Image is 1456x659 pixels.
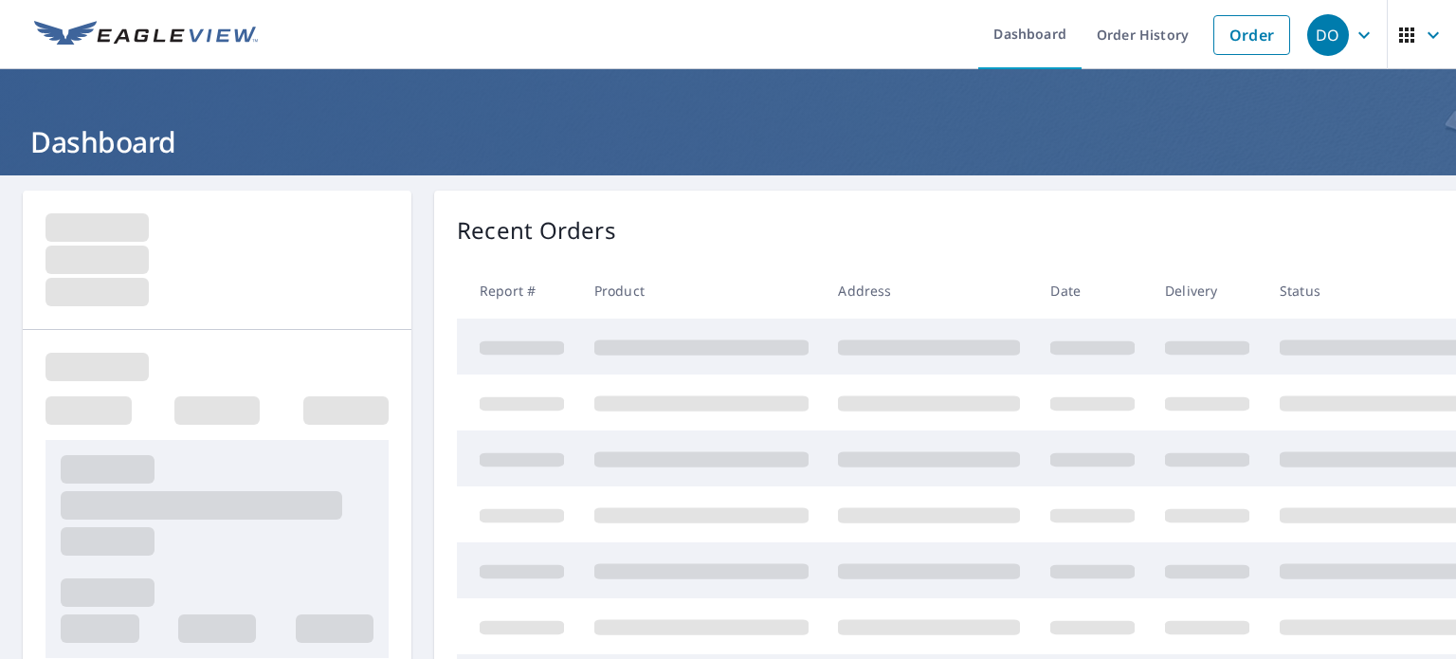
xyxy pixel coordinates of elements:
[579,263,824,319] th: Product
[823,263,1035,319] th: Address
[34,21,258,49] img: EV Logo
[457,213,616,247] p: Recent Orders
[1035,263,1150,319] th: Date
[457,263,579,319] th: Report #
[1150,263,1265,319] th: Delivery
[1213,15,1290,55] a: Order
[1307,14,1349,56] div: DO
[23,122,1433,161] h1: Dashboard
